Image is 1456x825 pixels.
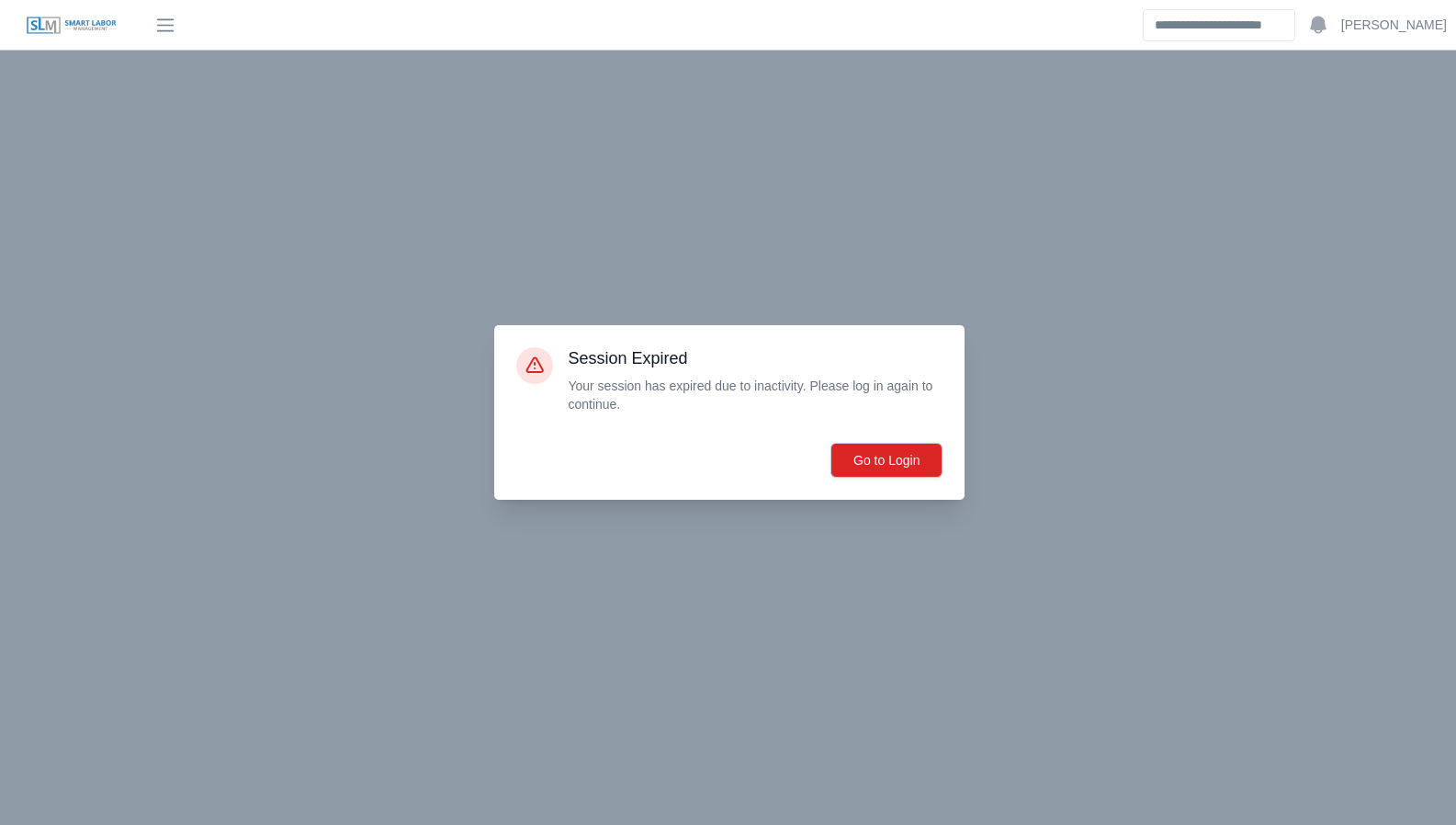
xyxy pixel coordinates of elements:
button: Go to Login [830,443,942,478]
input: Search [1143,9,1295,41]
p: Your session has expired due to inactivity. Please log in again to continue. [568,377,942,413]
h3: Session Expired [568,347,942,369]
a: [PERSON_NAME] [1341,16,1447,35]
img: SLM Logo [26,16,118,36]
